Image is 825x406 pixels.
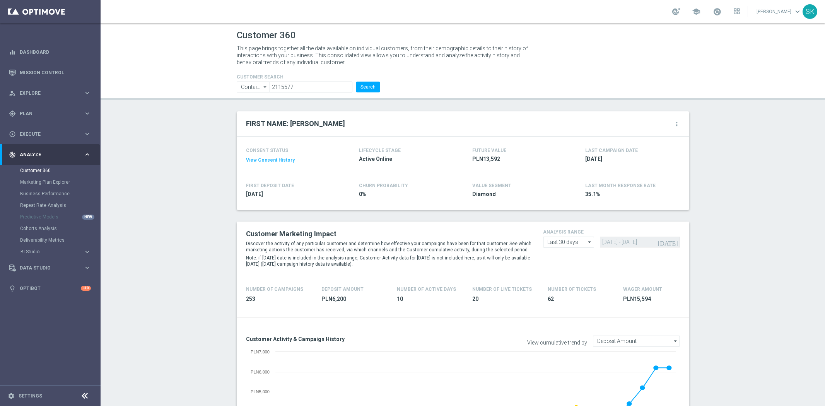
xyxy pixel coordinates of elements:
[237,74,380,80] h4: CUSTOMER SEARCH
[321,295,388,303] span: PLN6,200
[20,211,100,223] div: Predictive Models
[397,287,456,292] h4: Number of Active Days
[84,89,91,97] i: keyboard_arrow_right
[81,286,91,291] div: +10
[585,191,676,198] span: 35.1%
[9,110,84,117] div: Plan
[672,336,680,346] i: arrow_drop_down
[9,278,91,299] div: Optibot
[20,249,76,254] span: BI Studio
[246,287,303,292] h4: Number of Campaigns
[9,151,84,158] div: Analyze
[9,110,16,117] i: gps_fixed
[9,90,84,97] div: Explore
[20,176,100,188] div: Marketing Plan Explorer
[9,90,16,97] i: person_search
[84,130,91,138] i: keyboard_arrow_right
[359,183,408,188] span: CHURN PROBABILITY
[237,30,689,41] h1: Customer 360
[20,167,80,174] a: Customer 360
[251,350,270,354] text: PLN7,000
[9,131,91,137] button: play_circle_outline Execute keyboard_arrow_right
[585,183,656,188] span: LAST MONTH RESPONSE RATE
[20,179,80,185] a: Marketing Plan Explorer
[586,237,594,247] i: arrow_drop_down
[246,119,345,128] h2: FIRST NAME: [PERSON_NAME]
[20,165,100,176] div: Customer 360
[543,229,680,235] h4: analysis range
[19,394,42,398] a: Settings
[359,191,449,198] span: 0%
[246,157,295,164] button: View Consent History
[359,148,401,153] h4: LIFECYCLE STAGE
[9,49,16,56] i: equalizer
[237,45,535,66] p: This page brings together all the data available on individual customers, from their demographic ...
[9,131,84,138] div: Execute
[9,49,91,55] button: equalizer Dashboard
[246,295,312,303] span: 253
[84,110,91,117] i: keyboard_arrow_right
[9,285,91,292] button: lightbulb Optibot +10
[251,370,270,374] text: PLN6,000
[20,249,84,254] div: BI Studio
[246,336,457,343] h3: Customer Activity & Campaign History
[9,131,16,138] i: play_circle_outline
[9,152,91,158] button: track_changes Analyze keyboard_arrow_right
[9,62,91,83] div: Mission Control
[246,255,531,267] p: Note: if [DATE] date is included in the analysis range, Customer Activity data for [DATE] is not ...
[20,191,80,197] a: Business Performance
[20,111,84,116] span: Plan
[793,7,802,16] span: keyboard_arrow_down
[82,215,94,220] div: NEW
[548,295,614,303] span: 62
[9,265,91,271] button: Data Studio keyboard_arrow_right
[623,287,662,292] h4: Wager Amount
[84,264,91,271] i: keyboard_arrow_right
[9,42,91,62] div: Dashboard
[527,339,587,346] label: View cumulative trend by
[356,82,380,92] button: Search
[472,191,563,198] span: Diamond
[20,202,80,208] a: Repeat Rate Analysis
[9,151,16,158] i: track_changes
[9,111,91,117] button: gps_fixed Plan keyboard_arrow_right
[9,285,16,292] i: lightbulb
[261,82,269,92] i: arrow_drop_down
[20,249,91,255] button: BI Studio keyboard_arrow_right
[9,70,91,76] button: Mission Control
[585,155,676,163] span: 2025-09-23
[20,266,84,270] span: Data Studio
[20,132,84,136] span: Execute
[359,155,449,163] span: Active Online
[84,248,91,256] i: keyboard_arrow_right
[246,229,531,239] h2: Customer Marketing Impact
[472,148,506,153] h4: FUTURE VALUE
[20,223,100,234] div: Cohorts Analysis
[9,264,84,271] div: Data Studio
[84,151,91,158] i: keyboard_arrow_right
[321,287,364,292] h4: Deposit Amount
[20,152,84,157] span: Analyze
[585,148,638,153] h4: LAST CAMPAIGN DATE
[20,237,80,243] a: Deliverability Metrics
[20,246,100,258] div: BI Studio
[20,91,84,96] span: Explore
[20,234,100,246] div: Deliverability Metrics
[472,155,563,163] span: PLN13,592
[803,4,817,19] div: SK
[20,188,100,200] div: Business Performance
[20,225,80,232] a: Cohorts Analysis
[20,278,81,299] a: Optibot
[9,90,91,96] button: person_search Explore keyboard_arrow_right
[623,295,689,303] span: PLN15,594
[20,42,91,62] a: Dashboard
[251,389,270,394] text: PLN5,000
[472,287,532,292] h4: Number Of Live Tickets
